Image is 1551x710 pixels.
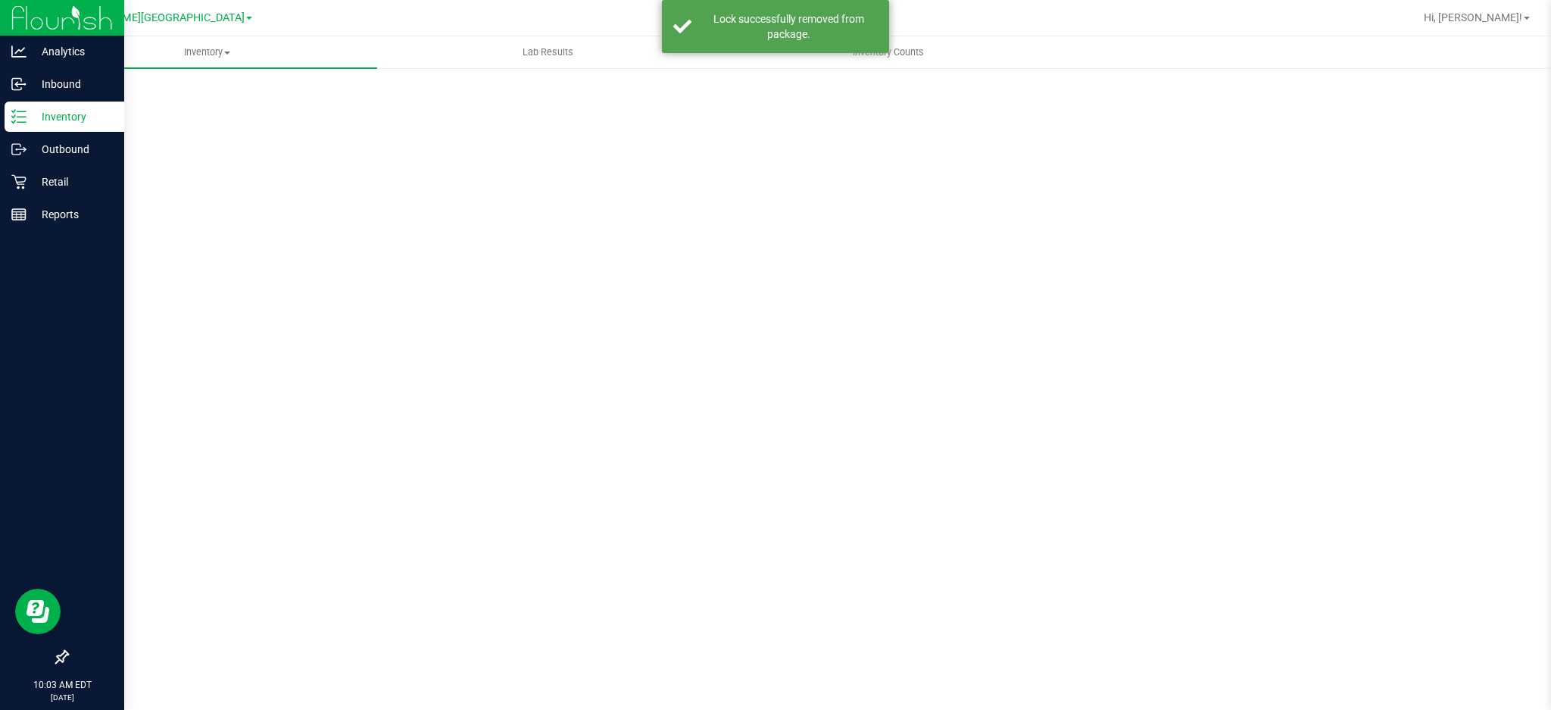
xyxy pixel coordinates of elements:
[11,44,27,59] inline-svg: Analytics
[11,142,27,157] inline-svg: Outbound
[11,77,27,92] inline-svg: Inbound
[27,205,117,224] p: Reports
[27,173,117,191] p: Retail
[58,11,245,24] span: [PERSON_NAME][GEOGRAPHIC_DATA]
[11,109,27,124] inline-svg: Inventory
[27,75,117,93] p: Inbound
[502,45,594,59] span: Lab Results
[27,42,117,61] p: Analytics
[11,174,27,189] inline-svg: Retail
[15,589,61,634] iframe: Resource center
[27,140,117,158] p: Outbound
[700,11,878,42] div: Lock successfully removed from package.
[27,108,117,126] p: Inventory
[11,207,27,222] inline-svg: Reports
[1424,11,1522,23] span: Hi, [PERSON_NAME]!
[36,45,377,59] span: Inventory
[377,36,718,68] a: Lab Results
[7,692,117,703] p: [DATE]
[7,678,117,692] p: 10:03 AM EDT
[36,36,377,68] a: Inventory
